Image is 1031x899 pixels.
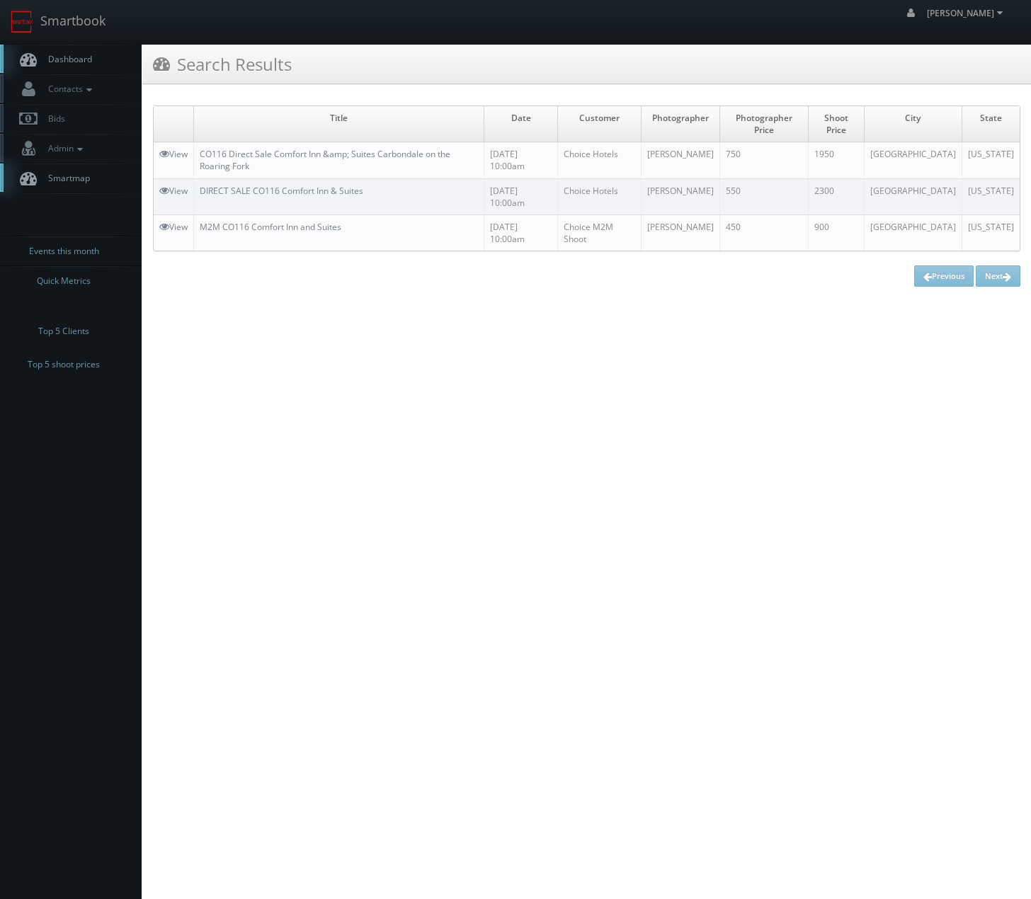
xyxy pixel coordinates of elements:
[641,142,719,178] td: [PERSON_NAME]
[558,214,642,251] td: Choice M2M Shoot
[484,178,558,214] td: [DATE] 10:00am
[864,178,962,214] td: [GEOGRAPHIC_DATA]
[962,214,1020,251] td: [US_STATE]
[153,52,292,76] h3: Search Results
[558,142,642,178] td: Choice Hotels
[864,214,962,251] td: [GEOGRAPHIC_DATA]
[194,106,484,142] td: Title
[200,185,363,197] a: DIRECT SALE CO116 Comfort Inn & Suites
[200,148,450,172] a: CO116 Direct Sale Comfort Inn &amp; Suites Carbondale on the Roaring Fork
[808,178,864,214] td: 2300
[41,142,86,154] span: Admin
[41,83,96,95] span: Contacts
[484,142,558,178] td: [DATE] 10:00am
[962,178,1020,214] td: [US_STATE]
[962,106,1020,142] td: State
[641,106,719,142] td: Photographer
[558,178,642,214] td: Choice Hotels
[962,142,1020,178] td: [US_STATE]
[558,106,642,142] td: Customer
[41,53,92,65] span: Dashboard
[159,185,188,197] a: View
[864,106,962,142] td: City
[38,324,89,338] span: Top 5 Clients
[200,221,341,233] a: M2M CO116 Comfort Inn and Suites
[719,214,808,251] td: 450
[41,113,65,125] span: Bids
[927,7,1007,19] span: [PERSON_NAME]
[28,357,100,372] span: Top 5 shoot prices
[641,178,719,214] td: [PERSON_NAME]
[808,142,864,178] td: 1950
[37,274,91,288] span: Quick Metrics
[719,106,808,142] td: Photographer Price
[719,142,808,178] td: 750
[159,221,188,233] a: View
[641,214,719,251] td: [PERSON_NAME]
[864,142,962,178] td: [GEOGRAPHIC_DATA]
[484,106,558,142] td: Date
[29,244,99,258] span: Events this month
[808,106,864,142] td: Shoot Price
[484,214,558,251] td: [DATE] 10:00am
[11,11,33,33] img: smartbook-logo.png
[719,178,808,214] td: 550
[808,214,864,251] td: 900
[159,148,188,160] a: View
[41,172,90,184] span: Smartmap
